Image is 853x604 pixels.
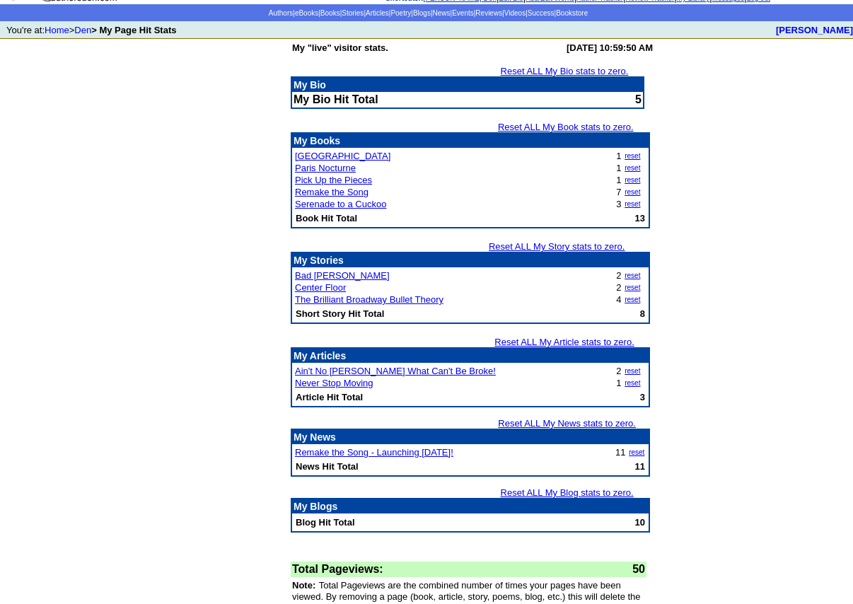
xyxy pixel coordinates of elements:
[489,241,625,252] a: Reset ALL My Story stats to zero.
[390,9,411,17] a: Poetry
[292,42,388,53] b: My "live" visitor stats.
[556,9,588,17] a: Bookstore
[269,9,293,17] a: Authors
[615,447,625,458] font: 11
[45,25,69,35] a: Home
[296,213,357,223] b: Book Hit Total
[632,563,645,575] font: 50
[295,378,373,388] a: Never Stop Moving
[616,175,621,185] font: 1
[635,213,645,223] b: 13
[294,79,642,91] p: My Bio
[295,447,453,458] a: Remake the Song - Launching [DATE]!
[616,151,621,161] font: 1
[625,200,640,208] a: reset
[640,308,645,319] b: 8
[640,392,645,402] b: 3
[294,135,647,146] p: My Books
[295,151,390,161] a: [GEOGRAPHIC_DATA]
[294,255,647,266] p: My Stories
[295,294,443,305] a: The Brilliant Broadway Bullet Theory
[616,282,621,293] font: 2
[74,25,91,35] a: Den
[296,517,355,528] b: Blog Hit Total
[91,25,176,35] b: > My Page Hit Stats
[776,25,853,35] a: [PERSON_NAME]
[616,270,621,281] font: 2
[625,188,640,196] a: reset
[413,9,431,17] a: Blogs
[452,9,474,17] a: Events
[295,199,386,209] a: Serenade to a Cuckoo
[292,563,383,575] font: Total Pageviews:
[504,9,526,17] a: Videos
[616,187,621,197] font: 7
[295,366,496,376] a: Ain't No [PERSON_NAME] What Can't Be Broke!
[295,187,369,197] a: Remake the Song
[295,9,318,17] a: eBooks
[625,272,640,279] a: reset
[320,9,340,17] a: Books
[296,392,363,402] b: Article Hit Total
[498,418,636,429] a: Reset ALL My News stats to zero.
[635,517,645,528] b: 10
[295,270,390,281] a: Bad [PERSON_NAME]
[501,487,634,498] a: Reset ALL My Blog stats to zero.
[366,9,389,17] a: Articles
[625,367,640,375] a: reset
[295,163,356,173] a: Paris Nocturne
[635,461,645,472] b: 11
[625,176,640,184] a: reset
[294,431,647,443] p: My News
[501,66,629,76] a: Reset ALL My Bio stats to zero.
[342,9,364,17] a: Stories
[625,379,640,387] a: reset
[625,152,640,160] a: reset
[625,296,640,303] a: reset
[296,308,384,319] b: Short Story Hit Total
[616,366,621,376] font: 2
[616,163,621,173] font: 1
[295,282,346,293] a: Center Floor
[6,25,176,35] font: You're at: >
[498,122,634,132] a: Reset ALL My Book stats to zero.
[294,350,647,361] p: My Articles
[635,93,642,105] font: 5
[625,284,640,291] a: reset
[625,164,640,172] a: reset
[433,9,451,17] a: News
[292,580,315,591] font: Note:
[294,501,647,512] p: My Blogs
[494,337,634,347] a: Reset ALL My Article stats to zero.
[629,448,644,456] a: reset
[294,93,378,105] b: My Bio Hit Total
[616,378,621,388] font: 1
[296,461,359,472] b: News Hit Total
[616,294,621,305] font: 4
[295,175,372,185] a: Pick Up the Pieces
[528,9,555,17] a: Success
[475,9,502,17] a: Reviews
[616,199,621,209] font: 3
[567,42,653,53] b: [DATE] 10:59:50 AM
